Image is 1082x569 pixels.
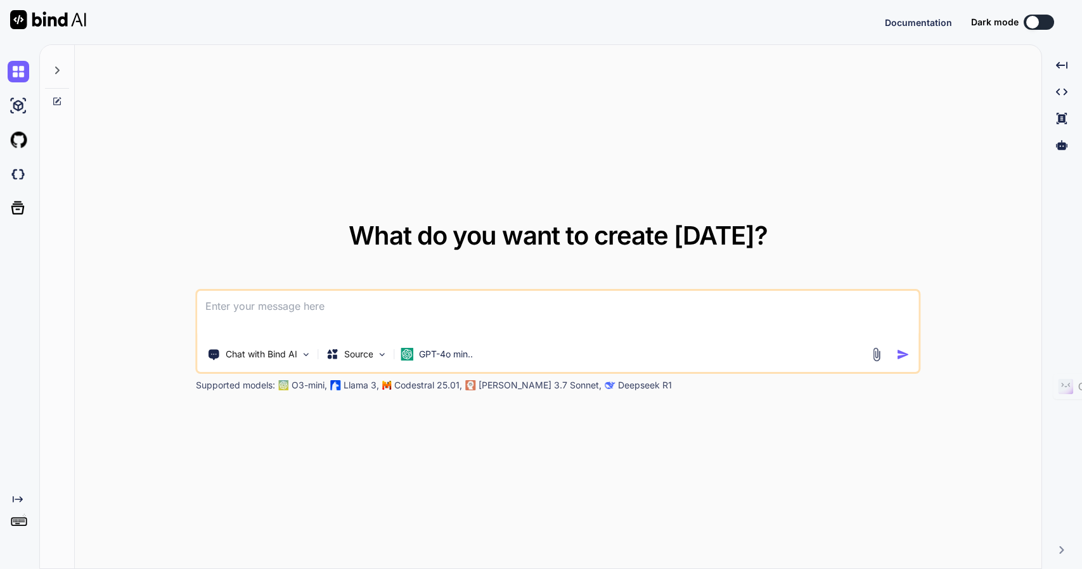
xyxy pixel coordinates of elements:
img: claude [466,380,476,390]
img: Mistral-AI [383,381,392,390]
p: Deepseek R1 [618,379,672,392]
p: GPT-4o min.. [419,348,473,361]
span: Dark mode [971,16,1019,29]
img: Llama2 [331,380,341,390]
img: darkCloudIdeIcon [8,163,29,185]
img: Pick Tools [301,349,312,360]
img: chat [8,61,29,82]
p: Supported models: [196,379,275,392]
p: Source [344,348,373,361]
span: What do you want to create [DATE]? [349,220,768,251]
p: O3-mini, [292,379,327,392]
img: claude [605,380,615,390]
p: Codestral 25.01, [394,379,462,392]
img: Bind AI [10,10,86,29]
img: GPT-4 [279,380,289,390]
img: ai-studio [8,95,29,117]
img: Pick Models [377,349,388,360]
button: Documentation [885,16,952,29]
p: Llama 3, [344,379,379,392]
span: Documentation [885,17,952,28]
img: attachment [869,347,884,362]
p: [PERSON_NAME] 3.7 Sonnet, [479,379,602,392]
img: icon [896,348,910,361]
img: GPT-4o mini [401,348,414,361]
p: Chat with Bind AI [226,348,297,361]
img: githubLight [8,129,29,151]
